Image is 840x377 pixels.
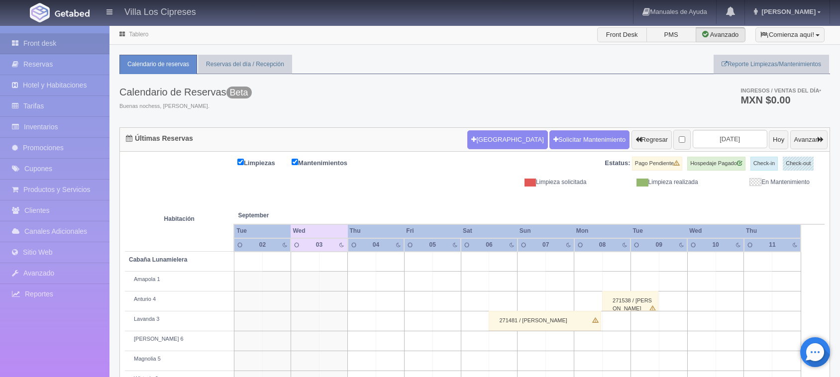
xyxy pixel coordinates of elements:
[124,5,196,17] h4: Villa Los Cipreses
[237,159,244,165] input: Limpiezas
[744,224,801,238] th: Thu
[687,157,745,171] label: Hospedaje Pagado
[632,157,682,171] label: Pago Pendiente
[119,102,252,110] span: Buenas nochess, [PERSON_NAME].
[706,178,817,187] div: En Mantenimiento
[769,130,788,149] button: Hoy
[764,241,781,249] div: 11
[759,8,816,15] span: [PERSON_NAME]
[482,178,594,187] div: Limpieza solicitada
[119,87,252,97] h3: Calendario de Reservas
[291,224,347,238] th: Wed
[129,335,230,343] div: [PERSON_NAME] 6
[198,55,292,74] a: Reservas del día / Recepción
[129,355,230,363] div: Magnolia 5
[481,241,498,249] div: 06
[740,88,821,94] span: Ingresos / Ventas del día
[311,241,328,249] div: 03
[461,224,518,238] th: Sat
[367,241,385,249] div: 04
[129,31,148,38] a: Tablero
[119,55,197,74] a: Calendario de reservas
[489,311,601,331] div: 271481 / [PERSON_NAME]
[790,130,828,149] button: Avanzar
[237,157,290,168] label: Limpiezas
[630,224,687,238] th: Tue
[55,9,90,17] img: Getabed
[783,157,814,171] label: Check-out
[292,159,298,165] input: Mantenimientos
[755,27,825,42] button: ¡Comienza aquí!
[238,211,343,220] span: September
[602,291,658,311] div: 271538 / [PERSON_NAME]
[467,130,547,149] button: [GEOGRAPHIC_DATA]
[424,241,441,249] div: 05
[348,224,405,238] th: Thu
[594,241,611,249] div: 08
[646,27,696,42] label: PMS
[404,224,461,238] th: Fri
[129,276,230,283] div: Amapola 1
[518,224,574,238] th: Sun
[605,159,630,168] label: Estatus:
[650,241,668,249] div: 09
[696,27,745,42] label: Avanzado
[594,178,705,187] div: Limpieza realizada
[549,130,630,149] a: Solicitar Mantenimiento
[129,295,230,303] div: Anturio 4
[597,27,647,42] label: Front Desk
[537,241,554,249] div: 07
[574,224,631,238] th: Mon
[30,3,50,22] img: Getabed
[631,130,672,149] button: Regresar
[164,215,195,222] strong: Habitación
[129,315,230,323] div: Lavanda 3
[126,135,193,142] h4: Últimas Reservas
[707,241,725,249] div: 10
[740,95,821,105] h3: MXN $0.00
[714,55,829,74] a: Reporte Limpiezas/Mantenimientos
[750,157,778,171] label: Check-in
[687,224,744,238] th: Wed
[254,241,271,249] div: 02
[226,87,252,98] span: Beta
[129,256,187,263] b: Cabaña Lunamielera
[292,157,362,168] label: Mantenimientos
[234,224,291,238] th: Tue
